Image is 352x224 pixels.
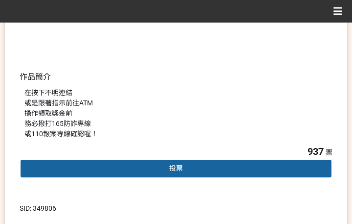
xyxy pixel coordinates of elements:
[20,72,51,81] span: 作品簡介
[308,146,324,157] span: 937
[169,164,183,172] span: 投票
[326,149,332,156] span: 票
[24,88,328,139] div: 在按下不明連結 或是跟著指示前往ATM 操作領取獎金前 務必撥打165防詐專線 或110報案專線確認喔！
[20,204,56,212] span: SID: 349806
[247,203,296,213] iframe: IFrame Embed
